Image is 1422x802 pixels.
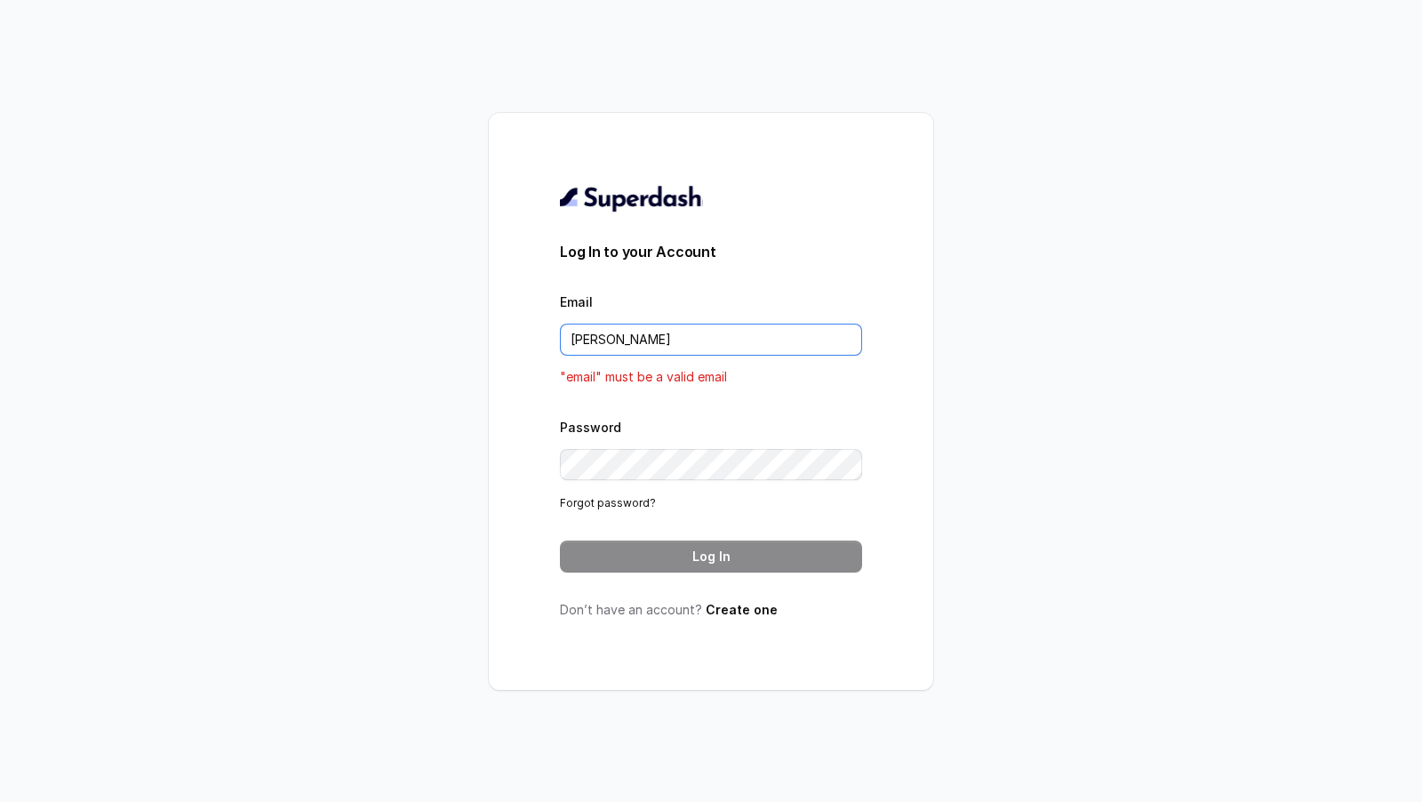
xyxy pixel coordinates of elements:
p: Don’t have an account? [560,601,862,619]
label: Email [560,294,593,309]
button: Log In [560,541,862,573]
p: "email" must be a valid email [560,366,862,388]
a: Forgot password? [560,496,656,509]
label: Password [560,420,621,435]
input: youremail@example.com [560,324,862,356]
img: light.svg [560,184,703,213]
h3: Log In to your Account [560,241,862,262]
a: Create one [706,602,778,617]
